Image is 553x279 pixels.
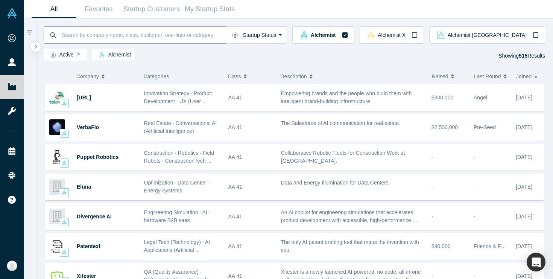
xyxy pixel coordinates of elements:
[516,213,532,220] span: [DATE]
[7,261,17,271] img: Temirlan Amanzhanov's Account
[62,160,67,166] img: alchemist Vault Logo
[62,131,67,136] img: alchemist Vault Logo
[228,69,241,84] span: Class
[62,101,67,106] img: alchemist Vault Logo
[77,52,81,57] button: Remove Filter
[144,180,209,194] span: Optimization · Data Center · Energy Systems
[228,144,273,170] div: AA 41
[77,154,118,160] a: Puppet Robotics
[49,119,65,135] img: VerbaFlo's Logo
[281,90,412,104] span: Empowering brands and the people who build them with intelligent brand-building infrastructure
[437,31,445,39] img: alchemist_aj Vault Logo
[49,149,65,165] img: Puppet Robotics's Logo
[281,180,389,186] span: Data and Energy Illumination for Data Centers
[62,250,67,255] img: alchemist Vault Logo
[431,273,433,279] span: -
[76,69,132,84] button: Company
[32,0,76,18] a: All
[474,95,487,101] span: Angel
[516,95,532,101] span: [DATE]
[360,26,424,44] button: alchemistx Vault LogoAlchemist X
[432,69,448,84] span: Raised
[144,209,210,223] span: Engineering Simulation · AI · hardware B2B saas
[228,114,273,140] div: AA 41
[474,184,476,190] span: -
[474,154,476,160] span: -
[429,26,545,44] button: alchemist_aj Vault LogoAlchemist [GEOGRAPHIC_DATA]
[281,150,405,164] span: Collaborative Robotic Fleets for Construction Work at [GEOGRAPHIC_DATA].
[61,26,227,44] input: Search by company name, class, customer, one-liner or category
[49,238,65,254] img: Patentext's Logo
[232,32,238,38] img: Startup status
[47,52,74,58] span: Active
[182,0,237,18] a: My Startup Stats
[62,220,67,225] img: alchemist Vault Logo
[281,209,417,223] span: An AI copilot for engineering simulations that accelerates product development with accessible, h...
[378,32,406,38] span: Alchemist X
[227,26,287,44] button: Startup Status
[62,190,67,195] img: alchemist Vault Logo
[281,239,419,253] span: The only AI patent drafting tool that maps the invention with you.
[77,124,99,130] a: VerbaFlo
[519,53,527,59] strong: 515
[281,69,307,84] span: Description
[367,31,375,39] img: alchemistx Vault Logo
[474,69,501,84] span: Last Round
[121,0,182,18] a: Startup Customers
[281,69,424,84] button: Description
[99,52,105,58] img: alchemist Vault Logo
[49,179,65,195] img: Eluna's Logo
[431,95,453,101] span: $300,000
[431,213,433,220] span: -
[474,69,508,84] button: Last Round
[516,243,532,249] span: [DATE]
[49,209,65,224] img: Divergence AI's Logo
[144,239,210,253] span: Legal Tech (Technology) · AI Applications (Artificial ...
[77,184,91,190] a: Eluna
[516,184,532,190] span: [DATE]
[432,69,466,84] button: Raised
[516,124,532,130] span: [DATE]
[228,85,273,111] div: AA 41
[50,52,56,58] img: Startup status
[49,90,65,105] img: Talawa.ai's Logo
[76,69,99,84] span: Company
[474,273,476,279] span: -
[516,273,532,279] span: [DATE]
[7,8,17,18] img: Alchemist Vault Logo
[96,52,131,58] span: Alchemist
[77,213,112,220] a: Divergence AI
[228,204,273,230] div: AA 41
[76,0,121,18] a: Favorites
[311,32,336,38] span: Alchemist
[144,120,217,134] span: Real Estate · Conversational AI (Artificial Intelligence)
[300,31,308,39] img: alchemist Vault Logo
[228,69,269,84] button: Class
[498,53,545,59] span: Showing Results
[292,26,354,44] button: alchemist Vault LogoAlchemist
[77,243,100,249] a: Patentext
[431,154,433,160] span: -
[77,95,91,101] a: [URL]
[144,90,212,104] span: Innovation Strategy · Product Development · UX (User ...
[144,150,214,164] span: Construction · Robotics · Field Robots · ConstructionTech ...
[228,233,273,259] div: AA 41
[474,124,496,130] span: Pre-Seed
[431,124,458,130] span: $2,500,000
[474,213,476,220] span: -
[144,73,169,79] span: Categories
[431,243,451,249] span: $40,000
[281,120,401,126] span: The Salesforce of AI communication for real estate.
[77,273,96,279] a: Xitester
[431,184,433,190] span: -
[448,32,527,38] span: Alchemist [GEOGRAPHIC_DATA]
[516,154,532,160] span: [DATE]
[516,69,540,84] button: Joined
